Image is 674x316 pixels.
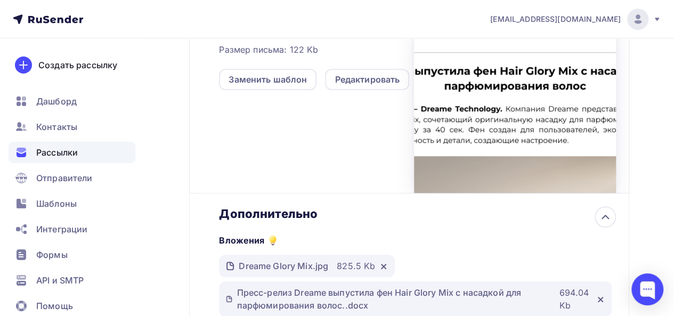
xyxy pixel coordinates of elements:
span: Формы [36,248,68,261]
span: Помощь [36,299,73,312]
div: Заменить шаблон [229,73,307,86]
div: 694.04 Kb [559,286,592,312]
div: Пресс-релиз Dreame выпустила фен Hair Glory Mix с насадкой для парфюмирования волос..docx [237,286,551,312]
a: Отправители [9,167,135,189]
div: Дополнительно [219,206,616,221]
div: Редактировать [335,73,400,86]
div: 825.5 Kb [337,260,375,272]
div: Создать рассылку [38,59,117,71]
h5: Вложения [219,234,264,247]
a: Формы [9,244,135,265]
span: Рассылки [36,146,78,159]
span: Интеграции [36,223,87,236]
span: [EMAIL_ADDRESS][DOMAIN_NAME] [490,14,621,25]
span: Шаблоны [36,197,77,210]
span: Дашборд [36,95,77,108]
span: Отправители [36,172,93,184]
a: [EMAIL_ADDRESS][DOMAIN_NAME] [490,9,661,30]
div: Dreame Glory Mix.jpg [239,260,328,272]
a: Шаблоны [9,193,135,214]
a: Контакты [9,116,135,137]
span: Контакты [36,120,77,133]
span: Размер письма: 122 Kb [219,43,318,56]
span: API и SMTP [36,274,84,287]
a: Рассылки [9,142,135,163]
a: Дашборд [9,91,135,112]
